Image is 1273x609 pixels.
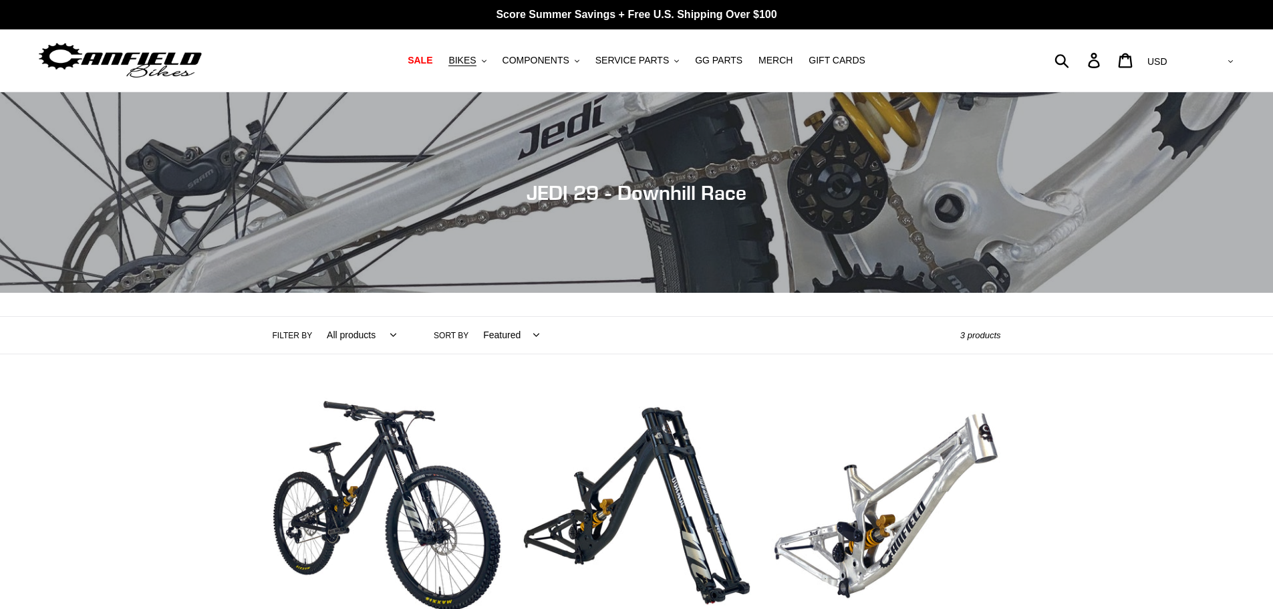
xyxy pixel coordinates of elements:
span: BIKES [448,55,476,66]
label: Filter by [273,330,313,342]
span: GG PARTS [695,55,742,66]
span: SERVICE PARTS [595,55,669,66]
input: Search [1062,45,1096,75]
span: COMPONENTS [503,55,569,66]
img: Canfield Bikes [37,39,204,82]
span: MERCH [758,55,793,66]
a: SALE [401,51,439,70]
button: COMPONENTS [496,51,586,70]
span: GIFT CARDS [809,55,865,66]
span: 3 products [960,330,1001,340]
span: JEDI 29 - Downhill Race [527,180,746,205]
button: SERVICE PARTS [589,51,686,70]
button: BIKES [442,51,492,70]
a: GG PARTS [688,51,749,70]
span: SALE [408,55,432,66]
a: GIFT CARDS [802,51,872,70]
a: MERCH [752,51,799,70]
label: Sort by [434,330,468,342]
